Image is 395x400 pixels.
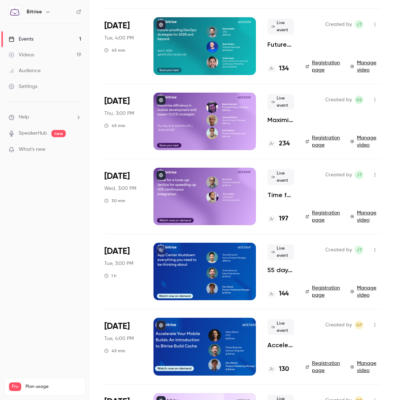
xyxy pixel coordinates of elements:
[26,384,81,390] span: Plan usage
[267,364,289,374] a: 130
[73,146,81,153] iframe: Noticeable Trigger
[104,246,130,257] span: [DATE]
[104,171,130,182] span: [DATE]
[355,20,363,29] span: Jess Thompson
[325,96,352,104] span: Created by
[9,67,41,74] div: Audience
[27,8,42,15] h6: Bitrise
[104,34,134,42] span: Tue, 4:00 PM
[356,96,362,104] span: SS
[104,260,133,267] span: Tue, 3:00 PM
[104,185,136,192] span: Wed, 3:00 PM
[104,20,130,32] span: [DATE]
[279,364,289,374] h4: 130
[306,284,342,299] a: Registration page
[355,321,363,329] span: Gianna Papagni
[104,168,142,225] div: Mar 5 Wed, 3:00 PM (Europe/London)
[267,319,294,335] span: Live event
[267,19,294,34] span: Live event
[357,171,362,179] span: JT
[355,171,363,179] span: Jess Thompson
[9,382,21,391] span: Pro
[306,209,342,224] a: Registration page
[104,110,134,117] span: Thu, 3:00 PM
[104,17,142,75] div: Apr 1 Tue, 4:00 PM (Europe/London)
[104,47,125,53] div: 45 min
[19,146,46,153] span: What's new
[325,246,352,254] span: Created by
[357,20,362,29] span: JT
[267,289,289,299] a: 144
[279,214,288,224] h4: 197
[279,139,290,149] h4: 234
[306,59,342,74] a: Registration page
[19,130,47,137] a: SpeakerHub
[9,83,37,90] div: Settings
[9,113,81,121] li: help-dropdown-opener
[104,93,142,150] div: Mar 27 Thu, 3:00 PM (Europe/London)
[325,171,352,179] span: Created by
[267,40,294,49] a: Future-proofing DevOps: strategies for 2025 and beyond
[355,246,363,254] span: Jess Thompson
[104,348,125,354] div: 45 min
[325,321,352,329] span: Created by
[267,266,294,274] a: 55 days to App Center shutdown: everything you need to be thinking about
[9,36,33,43] div: Events
[350,360,381,374] a: Manage video
[104,243,142,300] div: Feb 4 Tue, 3:00 PM (Europe/London)
[279,64,289,74] h4: 134
[325,20,352,29] span: Created by
[104,321,130,332] span: [DATE]
[267,116,294,124] a: Maximize efficiency in mobile development with expert CI/CD strategies
[9,51,34,59] div: Videos
[279,289,289,299] h4: 144
[306,360,342,374] a: Registration page
[104,96,130,107] span: [DATE]
[267,341,294,349] a: Accelerate Your Mobile Builds: An Introduction to Bitrise Build Cache
[104,198,125,204] div: 30 min
[104,335,134,342] span: Tue, 4:00 PM
[267,244,294,260] span: Live event
[350,134,381,149] a: Manage video
[357,246,362,254] span: JT
[267,169,294,185] span: Live event
[9,6,20,18] img: Bitrise
[350,209,381,224] a: Manage video
[51,130,66,137] span: new
[104,123,125,129] div: 45 min
[306,134,342,149] a: Registration page
[355,96,363,104] span: Seb Sidbury
[267,139,290,149] a: 234
[356,321,362,329] span: GP
[350,284,381,299] a: Manage video
[19,113,29,121] span: Help
[104,273,116,279] div: 1 h
[267,64,289,74] a: 134
[267,94,294,110] span: Live event
[267,214,288,224] a: 197
[267,191,294,199] a: Time for a tune-up: tactics for speeding up iOS continuous integration
[104,318,142,375] div: Dec 3 Tue, 11:00 AM (America/New York)
[350,59,381,74] a: Manage video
